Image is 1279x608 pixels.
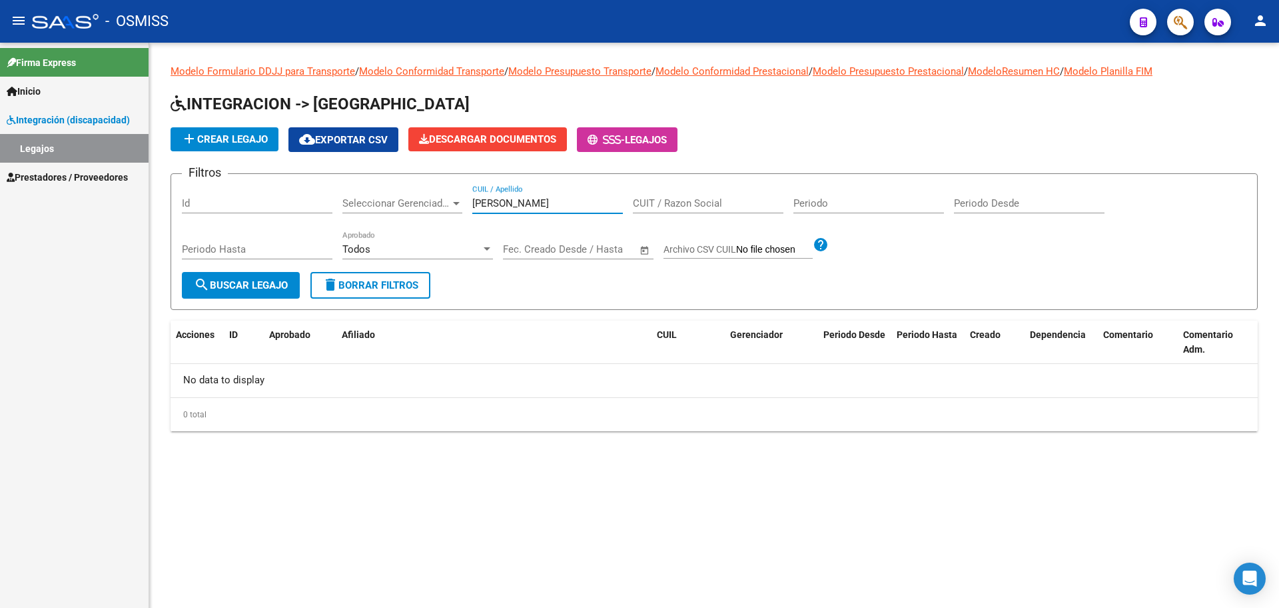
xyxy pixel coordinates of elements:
[813,65,964,77] a: Modelo Presupuesto Prestacional
[105,7,169,36] span: - OSMISS
[171,364,1258,397] div: No data to display
[823,329,885,340] span: Periodo Desde
[1252,13,1268,29] mat-icon: person
[577,127,677,152] button: -Legajos
[897,329,957,340] span: Periodo Hasta
[725,321,818,365] datatable-header-cell: Gerenciador
[7,84,41,99] span: Inicio
[651,321,725,365] datatable-header-cell: CUIL
[408,127,567,151] button: Descargar Documentos
[194,277,210,293] mat-icon: search
[736,244,813,256] input: Archivo CSV CUIL
[730,329,783,340] span: Gerenciador
[1183,329,1233,355] span: Comentario Adm.
[588,134,625,146] span: -
[342,243,370,255] span: Todos
[336,321,651,365] datatable-header-cell: Afiliado
[11,13,27,29] mat-icon: menu
[657,329,677,340] span: CUIL
[181,131,197,147] mat-icon: add
[7,55,76,70] span: Firma Express
[7,113,130,127] span: Integración (discapacidad)
[224,321,264,365] datatable-header-cell: ID
[970,329,1001,340] span: Creado
[171,95,470,113] span: INTEGRACION -> [GEOGRAPHIC_DATA]
[322,279,418,291] span: Borrar Filtros
[818,321,891,365] datatable-header-cell: Periodo Desde
[310,272,430,299] button: Borrar Filtros
[182,163,228,182] h3: Filtros
[176,329,214,340] span: Acciones
[1178,321,1258,365] datatable-header-cell: Comentario Adm.
[288,127,398,152] button: Exportar CSV
[1025,321,1098,365] datatable-header-cell: Dependencia
[182,272,300,299] button: Buscar Legajo
[508,65,651,77] a: Modelo Presupuesto Transporte
[965,321,1025,365] datatable-header-cell: Creado
[342,197,450,209] span: Seleccionar Gerenciador
[359,65,504,77] a: Modelo Conformidad Transporte
[655,65,809,77] a: Modelo Conformidad Prestacional
[1064,65,1152,77] a: Modelo Planilla FIM
[1103,329,1153,340] span: Comentario
[269,329,310,340] span: Aprobado
[171,65,355,77] a: Modelo Formulario DDJJ para Transporte
[891,321,965,365] datatable-header-cell: Periodo Hasta
[264,321,317,365] datatable-header-cell: Aprobado
[663,244,736,255] span: Archivo CSV CUIL
[299,131,315,147] mat-icon: cloud_download
[1234,563,1266,595] div: Open Intercom Messenger
[171,398,1258,431] div: 0 total
[171,321,224,365] datatable-header-cell: Acciones
[194,279,288,291] span: Buscar Legajo
[625,134,667,146] span: Legajos
[1030,329,1086,340] span: Dependencia
[419,133,556,145] span: Descargar Documentos
[1098,321,1178,365] datatable-header-cell: Comentario
[968,65,1060,77] a: ModeloResumen HC
[569,243,634,255] input: Fecha fin
[229,329,238,340] span: ID
[7,170,128,185] span: Prestadores / Proveedores
[171,127,278,151] button: Crear Legajo
[171,64,1258,431] div: / / / / / /
[322,277,338,293] mat-icon: delete
[503,243,557,255] input: Fecha inicio
[181,133,268,145] span: Crear Legajo
[299,134,388,146] span: Exportar CSV
[638,243,653,258] button: Open calendar
[342,329,375,340] span: Afiliado
[813,237,829,253] mat-icon: help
